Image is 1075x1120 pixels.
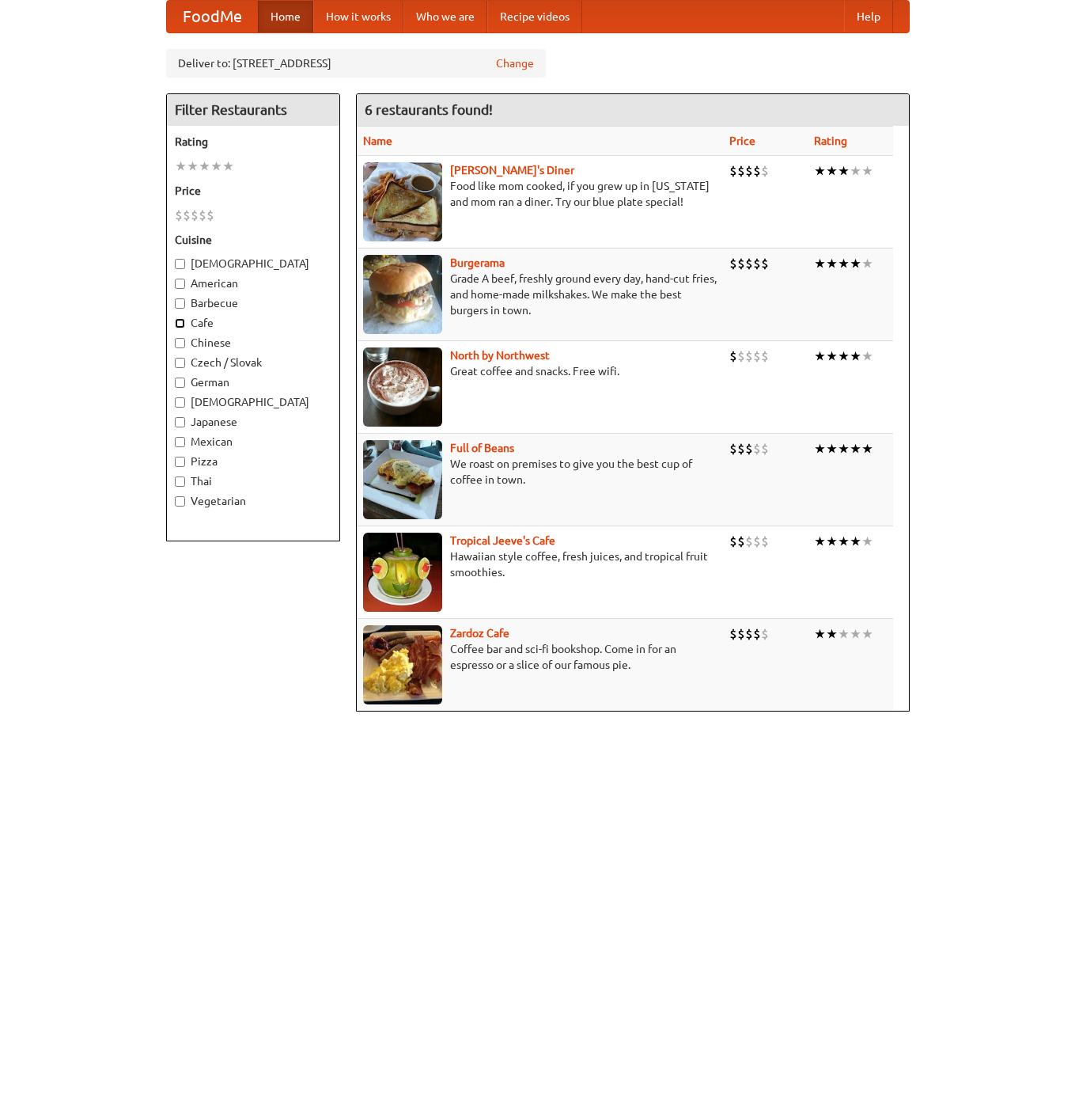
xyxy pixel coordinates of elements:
[363,271,717,318] p: Grade A beef, freshly ground every day, hand-cut fries, and home-made milkshakes. We make the bes...
[363,178,717,210] p: Food like mom cooked, if you grew up in [US_STATE] and mom ran a diner. Try our blue plate special!
[814,135,847,147] a: Rating
[850,347,861,365] li: ★
[175,378,185,388] input: German
[222,158,234,175] li: ★
[753,162,761,180] li: $
[753,440,761,457] li: $
[175,256,331,271] label: [DEMOGRAPHIC_DATA]
[745,162,753,180] li: $
[363,533,442,612] img: jeeves.jpg
[861,347,873,365] li: ★
[365,102,493,117] ng-pluralize: 6 restaurants found!
[175,158,187,175] li: ★
[729,255,737,272] li: $
[745,255,753,272] li: $
[450,534,555,547] a: Tropical Jeeve's Cafe
[814,440,826,457] li: ★
[175,259,185,269] input: [DEMOGRAPHIC_DATA]
[826,533,838,550] li: ★
[826,162,838,180] li: ★
[166,49,546,78] div: Deliver to: [STREET_ADDRESS]
[737,162,745,180] li: $
[258,1,313,32] a: Home
[175,207,183,224] li: $
[183,207,191,224] li: $
[838,533,850,550] li: ★
[737,255,745,272] li: $
[175,358,185,368] input: Czech / Slovak
[187,158,199,175] li: ★
[826,347,838,365] li: ★
[850,440,861,457] li: ★
[838,440,850,457] li: ★
[761,533,769,550] li: $
[838,162,850,180] li: ★
[175,414,331,430] label: Japanese
[844,1,893,32] a: Help
[753,255,761,272] li: $
[761,440,769,457] li: $
[175,476,185,487] input: Thai
[450,164,574,177] a: [PERSON_NAME]'s Diner
[175,338,185,348] input: Chinese
[729,440,737,457] li: $
[745,347,753,365] li: $
[175,355,331,370] label: Czech / Slovak
[363,347,442,427] img: north.jpg
[175,394,331,410] label: [DEMOGRAPHIC_DATA]
[487,1,582,32] a: Recipe videos
[363,549,717,580] p: Hawaiian style coffee, fresh juices, and tropical fruit smoothies.
[363,440,442,519] img: beans.jpg
[861,533,873,550] li: ★
[450,627,509,640] a: Zardoz Cafe
[496,55,534,71] a: Change
[191,207,199,224] li: $
[175,473,331,489] label: Thai
[175,134,331,150] h5: Rating
[814,162,826,180] li: ★
[737,440,745,457] li: $
[167,1,258,32] a: FoodMe
[745,625,753,643] li: $
[313,1,403,32] a: How it works
[450,349,550,362] b: North by Northwest
[363,625,442,704] img: zardoz.jpg
[175,315,331,331] label: Cafe
[861,162,873,180] li: ★
[761,625,769,643] li: $
[403,1,487,32] a: Who we are
[167,94,339,126] h4: Filter Restaurants
[175,417,185,427] input: Japanese
[199,207,206,224] li: $
[175,397,185,408] input: [DEMOGRAPHIC_DATA]
[814,625,826,643] li: ★
[761,162,769,180] li: $
[175,493,331,509] label: Vegetarian
[363,363,717,379] p: Great coffee and snacks. Free wifi.
[861,440,873,457] li: ★
[175,457,185,467] input: Pizza
[175,279,185,289] input: American
[175,335,331,351] label: Chinese
[850,162,861,180] li: ★
[826,625,838,643] li: ★
[737,347,745,365] li: $
[175,275,331,291] label: American
[838,347,850,365] li: ★
[761,255,769,272] li: $
[206,207,214,224] li: $
[175,295,331,311] label: Barbecue
[814,533,826,550] li: ★
[729,625,737,643] li: $
[729,347,737,365] li: $
[753,347,761,365] li: $
[814,347,826,365] li: ★
[210,158,222,175] li: ★
[175,434,331,450] label: Mexican
[729,135,755,147] a: Price
[838,625,850,643] li: ★
[450,256,505,269] a: Burgerama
